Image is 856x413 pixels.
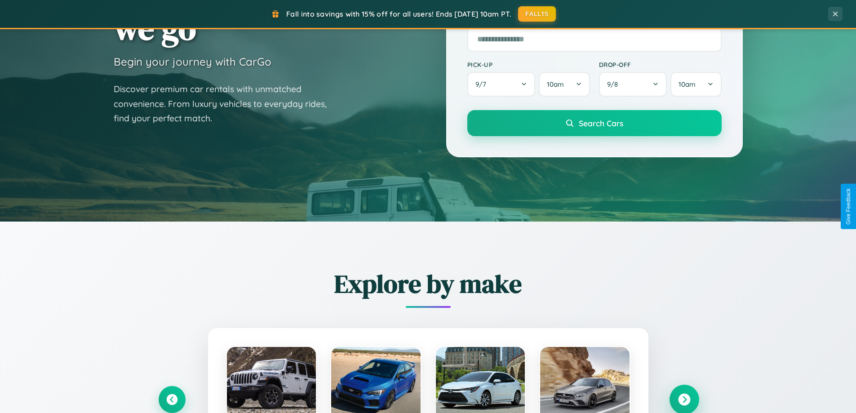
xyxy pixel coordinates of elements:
[518,6,556,22] button: FALL15
[467,72,536,97] button: 9/7
[579,118,623,128] span: Search Cars
[547,80,564,89] span: 10am
[670,72,721,97] button: 10am
[607,80,622,89] span: 9 / 8
[286,9,511,18] span: Fall into savings with 15% off for all users! Ends [DATE] 10am PT.
[599,61,722,68] label: Drop-off
[467,61,590,68] label: Pick-up
[114,82,338,126] p: Discover premium car rentals with unmatched convenience. From luxury vehicles to everyday rides, ...
[845,188,852,225] div: Give Feedback
[159,266,698,301] h2: Explore by make
[475,80,491,89] span: 9 / 7
[539,72,590,97] button: 10am
[599,72,667,97] button: 9/8
[467,110,722,136] button: Search Cars
[679,80,696,89] span: 10am
[114,55,271,68] h3: Begin your journey with CarGo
